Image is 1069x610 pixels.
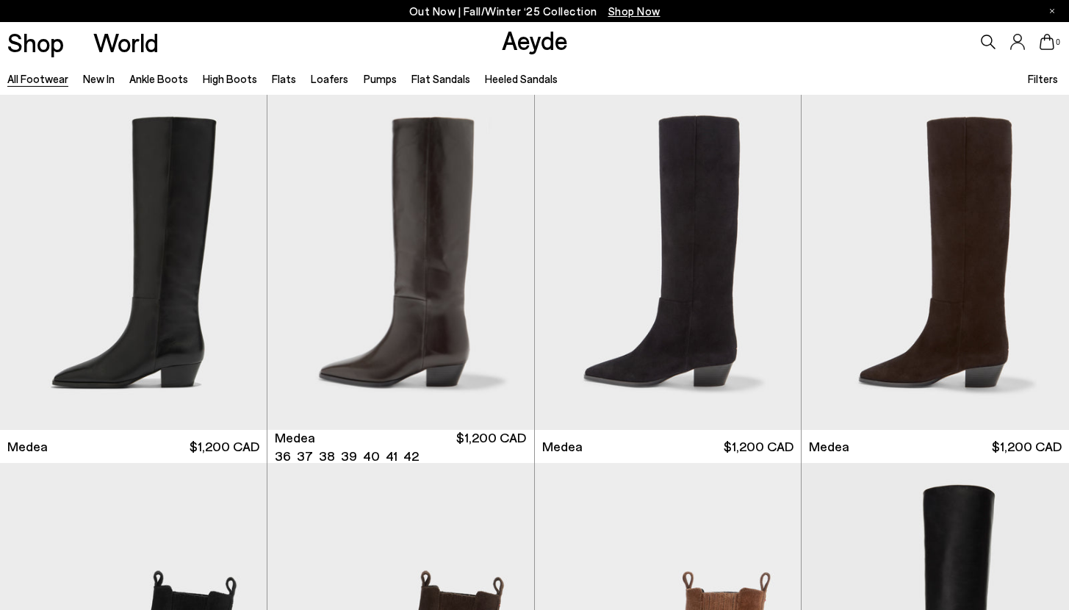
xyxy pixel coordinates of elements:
[83,72,115,85] a: New In
[275,447,291,465] li: 36
[535,430,802,463] a: Medea $1,200 CAD
[363,447,380,465] li: 40
[267,95,534,430] div: 1 / 6
[364,72,397,85] a: Pumps
[7,437,48,456] span: Medea
[341,447,357,465] li: 39
[7,29,64,55] a: Shop
[403,447,419,465] li: 42
[535,95,802,430] img: Medea Suede Knee-High Boots
[802,430,1069,463] a: Medea $1,200 CAD
[802,95,1069,430] img: Medea Suede Knee-High Boots
[409,2,661,21] p: Out Now | Fall/Winter ‘25 Collection
[809,437,849,456] span: Medea
[267,95,534,430] img: Medea Knee-High Boots
[724,437,793,456] span: $1,200 CAD
[203,72,257,85] a: High Boots
[93,29,159,55] a: World
[275,428,315,447] span: Medea
[275,447,414,465] ul: variant
[272,72,296,85] a: Flats
[542,437,583,456] span: Medea
[608,4,661,18] span: Navigate to /collections/new-in
[502,24,568,55] a: Aeyde
[297,447,313,465] li: 37
[190,437,259,456] span: $1,200 CAD
[1054,38,1062,46] span: 0
[129,72,188,85] a: Ankle Boots
[267,430,534,463] a: Medea 36 37 38 39 40 41 42 $1,200 CAD
[992,437,1062,456] span: $1,200 CAD
[411,72,470,85] a: Flat Sandals
[456,428,526,465] span: $1,200 CAD
[311,72,348,85] a: Loafers
[267,95,534,430] a: Next slide Previous slide
[386,447,397,465] li: 41
[319,447,335,465] li: 38
[1040,34,1054,50] a: 0
[7,72,68,85] a: All Footwear
[1028,72,1058,85] span: Filters
[485,72,558,85] a: Heeled Sandals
